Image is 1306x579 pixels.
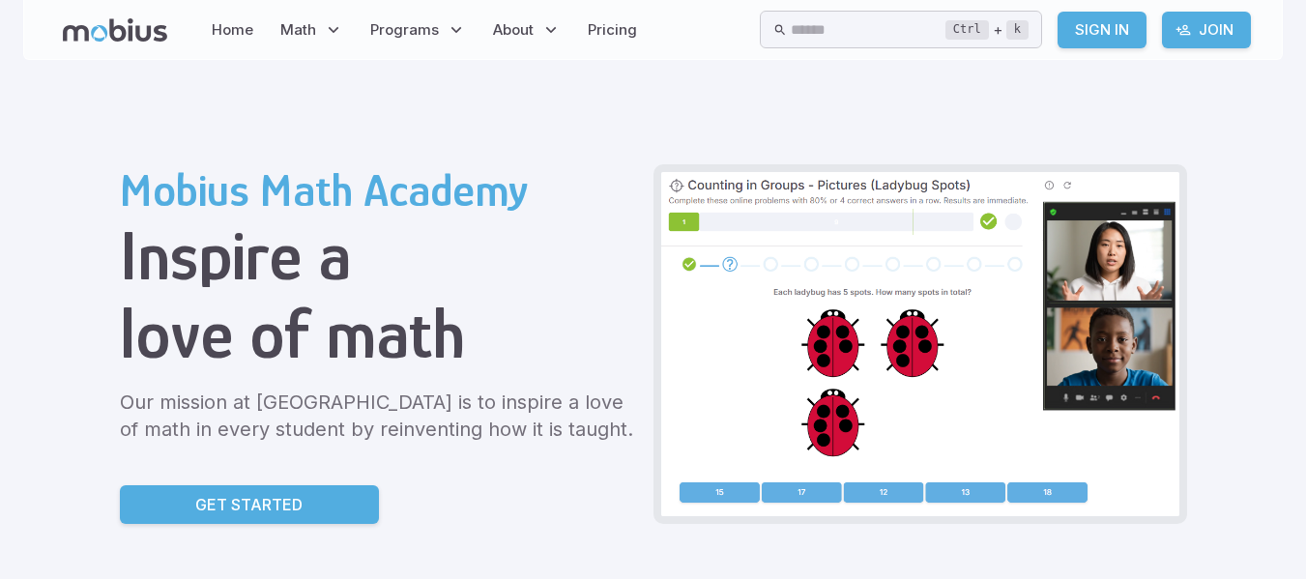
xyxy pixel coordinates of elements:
kbd: k [1006,20,1029,40]
div: + [945,18,1029,42]
h1: Inspire a [120,217,638,295]
a: Pricing [582,8,643,52]
p: Get Started [195,493,303,516]
p: Our mission at [GEOGRAPHIC_DATA] is to inspire a love of math in every student by reinventing how... [120,389,638,443]
img: Grade 2 Class [661,172,1179,516]
a: Join [1162,12,1251,48]
a: Get Started [120,485,379,524]
span: Math [280,19,316,41]
span: About [493,19,534,41]
span: Programs [370,19,439,41]
h2: Mobius Math Academy [120,164,638,217]
h1: love of math [120,295,638,373]
kbd: Ctrl [945,20,989,40]
a: Home [206,8,259,52]
a: Sign In [1058,12,1146,48]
